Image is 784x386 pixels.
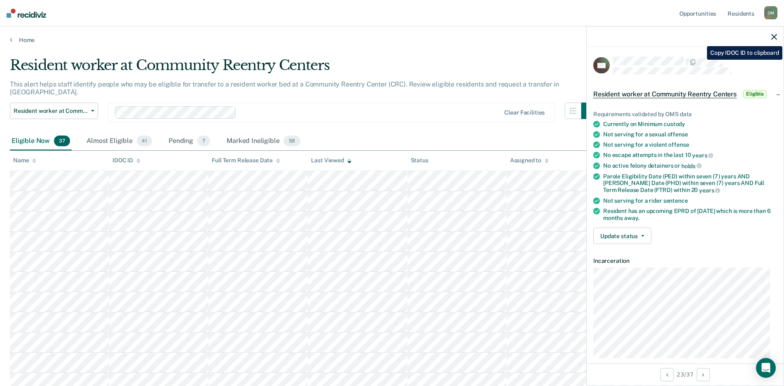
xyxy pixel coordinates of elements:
div: Resident has an upcoming EPRD of [DATE] which is more than 6 months [603,207,777,221]
button: Update status [593,228,651,244]
span: sentence [663,197,688,204]
div: 23 / 37 [587,363,784,385]
div: Status [411,157,428,164]
div: Not serving for a rider [603,197,777,204]
div: Open Intercom Messenger [756,358,776,378]
div: Almost Eligible [85,132,154,150]
p: This alert helps staff identify people who may be eligible for transfer to a resident worker bed ... [10,80,559,96]
span: years [692,152,713,159]
button: Previous Opportunity [660,368,674,381]
span: years [699,187,720,193]
div: Marked Ineligible [225,132,302,150]
div: Parole Eligibility Date (PED) within seven (7) years AND [PERSON_NAME] Date (PHD) within seven (7... [603,173,777,194]
span: 37 [54,136,70,146]
div: Clear facilities [504,109,545,116]
div: IDOC ID [112,157,140,164]
div: Currently on Minimum [603,121,777,128]
div: Last Viewed [311,157,351,164]
div: Name [13,157,36,164]
span: away. [624,214,639,221]
span: 7 [197,136,210,146]
span: Resident worker at Community Reentry Centers [14,108,88,115]
div: Not serving for a sexual [603,131,777,138]
span: 41 [137,136,152,146]
a: Home [10,36,774,44]
span: 58 [283,136,300,146]
div: Resident worker at Community Reentry CentersEligible [587,81,784,107]
div: No active felony detainers or [603,162,777,169]
img: Recidiviz [7,9,46,18]
div: Full Term Release Date [212,157,280,164]
span: custody [664,121,685,127]
div: Not serving for a violent [603,141,777,148]
dt: Incarceration [593,257,777,264]
span: offense [667,131,688,138]
span: Resident worker at Community Reentry Centers [593,90,737,98]
div: Requirements validated by OMS data [593,110,777,117]
div: Eligible Now [10,132,72,150]
div: Pending [167,132,212,150]
div: No escape attempts in the last 10 [603,152,777,159]
div: D M [764,6,777,19]
button: Next Opportunity [697,368,710,381]
span: holds [681,162,702,169]
div: Resident worker at Community Reentry Centers [10,57,598,80]
div: Assigned to [510,157,549,164]
span: offense [668,141,689,148]
span: Eligible [743,90,767,98]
